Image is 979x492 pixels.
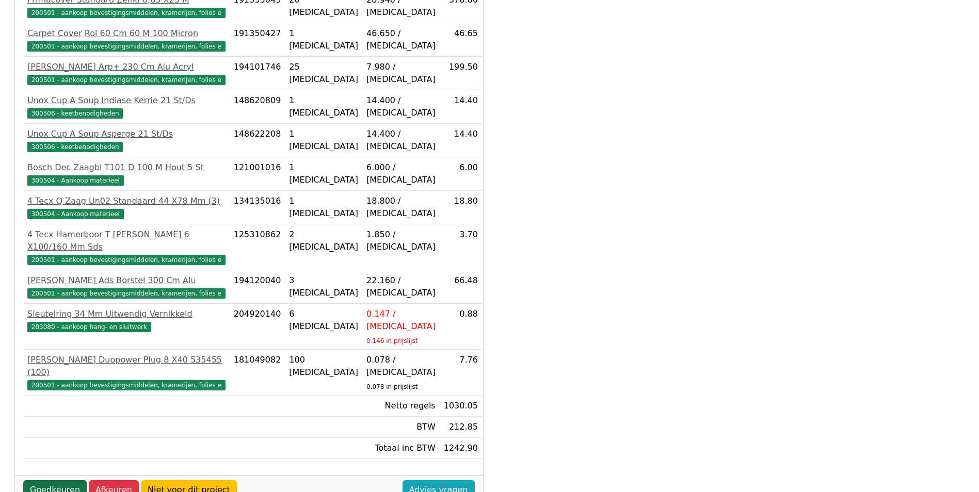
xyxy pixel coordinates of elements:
a: Bosch Dec Zaagbl T101 D 100 M Hout 5 St300504 - Aankoop materieel [27,161,226,186]
span: 200501 - aankoop bevestigingsmiddelen, kramerijen, folies e [27,8,226,18]
td: BTW [362,417,440,438]
div: 46.650 / [MEDICAL_DATA] [366,27,436,52]
td: 191350427 [230,23,285,57]
div: 0.147 / [MEDICAL_DATA] [366,308,436,333]
span: 200501 - aankoop bevestigingsmiddelen, kramerijen, folies e [27,288,226,299]
td: 14.40 [440,124,482,157]
div: Bosch Dec Zaagbl T101 D 100 M Hout 5 St [27,161,226,174]
span: 200501 - aankoop bevestigingsmiddelen, kramerijen, folies e [27,41,226,52]
a: 4 Tecx Hamerboor T [PERSON_NAME] 6 X100/160 Mm Sds200501 - aankoop bevestigingsmiddelen, kramerij... [27,228,226,266]
div: Sleutelring 34 Mm Uitwendig Vernikkeld [27,308,226,320]
span: 300506 - keetbenodigheden [27,142,123,152]
a: [PERSON_NAME] Arp+ 230 Cm Alu Acryl200501 - aankoop bevestigingsmiddelen, kramerijen, folies e [27,61,226,86]
div: 18.800 / [MEDICAL_DATA] [366,195,436,220]
div: Carpet Cover Rol 60 Cm 60 M 100 Micron [27,27,226,40]
a: Carpet Cover Rol 60 Cm 60 M 100 Micron200501 - aankoop bevestigingsmiddelen, kramerijen, folies e [27,27,226,52]
td: 18.80 [440,191,482,224]
span: 200501 - aankoop bevestigingsmiddelen, kramerijen, folies e [27,380,226,390]
div: [PERSON_NAME] Duopower Plug 8 X40 535455 (100) [27,354,226,379]
td: 1030.05 [440,396,482,417]
td: 212.85 [440,417,482,438]
span: 200501 - aankoop bevestigingsmiddelen, kramerijen, folies e [27,255,226,265]
a: Unox Cup A Soup Indiase Kerrie 21 St/Ds300506 - keetbenodigheden [27,94,226,119]
td: Totaal inc BTW [362,438,440,459]
span: 300504 - Aankoop materieel [27,175,124,186]
a: Sleutelring 34 Mm Uitwendig Vernikkeld203080 - aankoop hang- en sluitwerk [27,308,226,333]
div: 1 [MEDICAL_DATA] [289,94,358,119]
a: [PERSON_NAME] Ads Borstel 300 Cm Alu200501 - aankoop bevestigingsmiddelen, kramerijen, folies e [27,274,226,299]
div: 4 Tecx Q Zaag Un02 Standaard 44 X78 Mm (3) [27,195,226,207]
td: 148622208 [230,124,285,157]
td: Netto regels [362,396,440,417]
td: 199.50 [440,57,482,90]
div: Unox Cup A Soup Indiase Kerrie 21 St/Ds [27,94,226,107]
div: 3 [MEDICAL_DATA] [289,274,358,299]
div: 1 [MEDICAL_DATA] [289,195,358,220]
td: 6.00 [440,157,482,191]
span: 300504 - Aankoop materieel [27,209,124,219]
a: Unox Cup A Soup Asperge 21 St/Ds300506 - keetbenodigheden [27,128,226,153]
span: 200501 - aankoop bevestigingsmiddelen, kramerijen, folies e [27,75,226,85]
td: 125310862 [230,224,285,270]
div: 1 [MEDICAL_DATA] [289,128,358,153]
div: 6 [MEDICAL_DATA] [289,308,358,333]
td: 181049082 [230,350,285,396]
div: 100 [MEDICAL_DATA] [289,354,358,379]
div: 1.850 / [MEDICAL_DATA] [366,228,436,253]
sub: 0.078 in prijslijst [366,383,418,390]
td: 204920140 [230,304,285,350]
a: 4 Tecx Q Zaag Un02 Standaard 44 X78 Mm (3)300504 - Aankoop materieel [27,195,226,220]
td: 194101746 [230,57,285,90]
div: [PERSON_NAME] Arp+ 230 Cm Alu Acryl [27,61,226,73]
div: 0.078 / [MEDICAL_DATA] [366,354,436,379]
div: [PERSON_NAME] Ads Borstel 300 Cm Alu [27,274,226,287]
div: 2 [MEDICAL_DATA] [289,228,358,253]
span: 300506 - keetbenodigheden [27,108,123,119]
td: 148620809 [230,90,285,124]
td: 3.70 [440,224,482,270]
div: 6.000 / [MEDICAL_DATA] [366,161,436,186]
div: 14.400 / [MEDICAL_DATA] [366,94,436,119]
td: 121001016 [230,157,285,191]
td: 66.48 [440,270,482,304]
td: 7.76 [440,350,482,396]
td: 1242.90 [440,438,482,459]
div: 4 Tecx Hamerboor T [PERSON_NAME] 6 X100/160 Mm Sds [27,228,226,253]
div: 22.160 / [MEDICAL_DATA] [366,274,436,299]
div: 1 [MEDICAL_DATA] [289,27,358,52]
td: 0.88 [440,304,482,350]
div: 1 [MEDICAL_DATA] [289,161,358,186]
td: 134135016 [230,191,285,224]
div: 14.400 / [MEDICAL_DATA] [366,128,436,153]
div: 7.980 / [MEDICAL_DATA] [366,61,436,86]
td: 14.40 [440,90,482,124]
td: 194120040 [230,270,285,304]
div: 25 [MEDICAL_DATA] [289,61,358,86]
div: Unox Cup A Soup Asperge 21 St/Ds [27,128,226,140]
span: 203080 - aankoop hang- en sluitwerk [27,322,151,332]
sub: 0.146 in prijslijst [366,337,418,345]
td: 46.65 [440,23,482,57]
a: [PERSON_NAME] Duopower Plug 8 X40 535455 (100)200501 - aankoop bevestigingsmiddelen, kramerijen, ... [27,354,226,391]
